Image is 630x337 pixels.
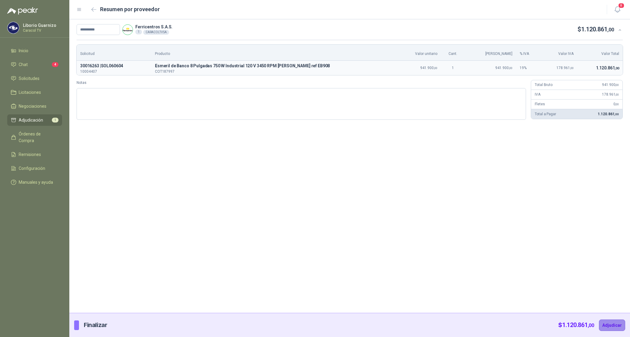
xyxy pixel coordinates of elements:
[465,45,516,61] th: [PERSON_NAME]
[441,45,465,61] th: Cant.
[420,66,437,70] span: 941.900
[613,102,619,106] span: 0
[19,61,28,68] span: Chat
[441,61,465,75] td: 1
[52,118,58,122] span: 1
[7,176,62,188] a: Manuales y ayuda
[7,114,62,126] a: Adjudicación1
[556,66,574,70] span: 178.961
[143,30,169,35] div: CARACOLTV SA
[570,66,574,70] span: ,00
[495,66,512,70] span: 941.900
[607,27,614,33] span: ,00
[155,70,393,73] p: COT187997
[397,45,441,61] th: Valor unitario
[19,151,41,158] span: Remisiones
[77,80,526,86] label: Notas
[615,83,619,87] span: ,00
[577,45,623,61] th: Valor Total
[135,30,142,34] div: 1
[614,113,619,116] span: ,00
[23,23,61,27] p: Liborio Guarnizo
[135,25,172,29] p: Ferricentros S.A.S.
[7,163,62,174] a: Configuración
[52,62,58,67] span: 4
[535,101,545,107] p: Fletes
[602,83,619,87] span: 941.900
[588,323,594,328] span: ,00
[615,66,619,70] span: ,00
[599,320,625,331] button: Adjudicar
[509,66,512,70] span: ,00
[84,320,107,330] p: Finalizar
[100,5,160,14] h2: Resumen por proveedor
[19,165,45,172] span: Configuración
[123,25,133,35] img: Company Logo
[19,179,53,186] span: Manuales y ayuda
[558,320,594,330] p: $
[19,89,41,96] span: Licitaciones
[7,100,62,112] a: Negociaciones
[80,70,148,73] p: 10004407
[7,59,62,70] a: Chat4
[578,25,614,34] p: $
[615,93,619,96] span: ,00
[19,131,56,144] span: Órdenes de Compra
[602,92,619,97] span: 178.961
[434,66,437,70] span: ,00
[535,82,552,88] p: Total Bruto
[80,62,148,70] p: 30016263 | SOL060604
[596,65,619,70] span: 1.120.861
[618,3,625,8] span: 8
[7,149,62,160] a: Remisiones
[562,321,594,329] span: 1.120.861
[535,111,556,117] p: Total a Pagar
[581,26,614,33] span: 1.120.861
[598,112,619,116] span: 1.120.861
[7,73,62,84] a: Solicitudes
[541,45,577,61] th: Valor IVA
[77,45,151,61] th: Solicitud
[516,61,541,75] td: 19 %
[612,4,623,15] button: 8
[155,62,393,70] p: E
[516,45,541,61] th: % IVA
[535,92,540,97] p: IVA
[19,103,46,110] span: Negociaciones
[19,75,39,82] span: Solicitudes
[7,7,38,14] img: Logo peakr
[7,128,62,146] a: Órdenes de Compra
[8,22,19,33] img: Company Logo
[23,29,61,32] p: Caracol TV
[615,103,619,106] span: ,00
[151,45,397,61] th: Producto
[19,117,43,123] span: Adjudicación
[19,47,28,54] span: Inicio
[155,62,393,70] span: Esmeril de Banco 8 Pulgadas 750 W Industrial 120 V 3450 RPM [PERSON_NAME] ref EB908
[7,45,62,56] a: Inicio
[7,87,62,98] a: Licitaciones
